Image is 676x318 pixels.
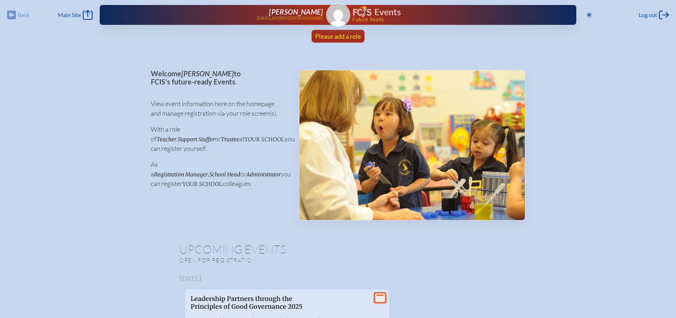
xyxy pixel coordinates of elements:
[352,17,554,22] span: Future Ready
[299,70,525,220] img: Events
[315,32,361,40] span: Please add a role
[181,69,234,78] span: [PERSON_NAME]
[179,243,497,255] h1: Upcoming Events
[269,7,323,16] span: [PERSON_NAME]
[151,160,287,188] p: As a , or you can register colleagues.
[151,125,287,153] p: With a role of , or at you can register yourself.
[182,181,222,187] span: your school
[58,11,81,18] span: Main Site
[221,136,239,143] span: Trustee
[179,257,367,264] p: Open for registration
[257,16,323,21] p: [EMAIL_ADDRESS][DOMAIN_NAME]
[326,3,350,27] a: Gravatar
[246,171,281,178] span: Administrator
[151,99,287,118] p: View event information here on the homepage and manage registration via your role screen(s).
[209,171,240,178] span: School Head
[58,10,93,20] a: Main Site
[353,6,554,22] div: FCIS Events — Future ready
[191,295,302,311] span: Leadership Partners through the Principles of Good Governance 2025
[156,136,176,143] span: Teacher
[179,275,497,282] h3: [DATE]
[244,136,285,143] span: your school
[178,136,215,143] span: Support Staffer
[122,8,323,22] a: [PERSON_NAME][EMAIL_ADDRESS][DOMAIN_NAME]
[327,4,350,26] img: Gravatar
[639,11,657,18] span: Log out
[151,70,287,86] p: Welcome to FCIS’s future-ready Events.
[154,171,208,178] span: Registration Manager
[312,30,364,43] a: Please add a role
